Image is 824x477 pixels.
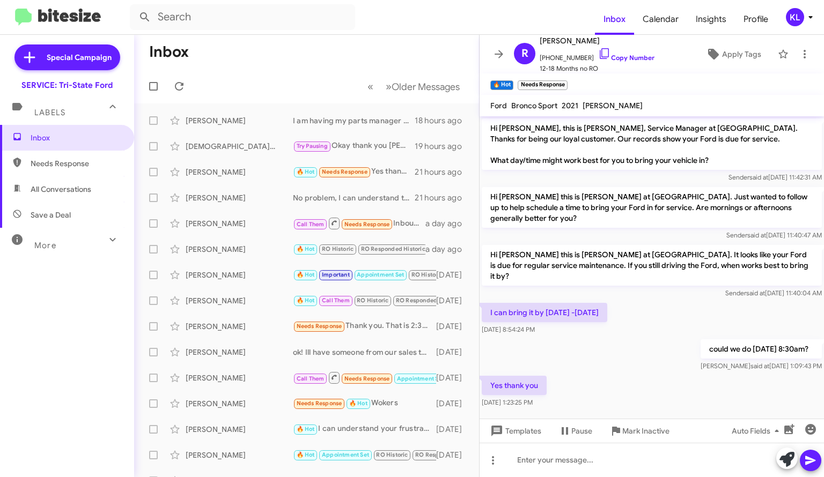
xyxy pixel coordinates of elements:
[436,347,470,357] div: [DATE]
[694,44,772,64] button: Apply Tags
[344,221,390,228] span: Needs Response
[436,450,470,460] div: [DATE]
[540,63,654,74] span: 12-18 Months no RO
[293,320,436,332] div: Thank you. That is 2:30mins drive from here.
[540,34,654,47] span: [PERSON_NAME]
[293,166,415,178] div: Yes thank you
[362,76,466,98] nav: Page navigation example
[186,167,293,177] div: [PERSON_NAME]
[601,421,678,441] button: Mark Inactive
[583,101,643,110] span: [PERSON_NAME]
[349,400,367,407] span: 🔥 Hot
[293,269,436,281] div: but i can still get you set up for an oil change if you would like
[186,347,293,357] div: [PERSON_NAME]
[297,451,315,458] span: 🔥 Hot
[186,192,293,203] div: [PERSON_NAME]
[130,4,355,30] input: Search
[293,115,415,126] div: I am having my parts manager check on that now [PERSON_NAME], looks like the inspection was done ...
[436,270,470,280] div: [DATE]
[297,221,325,228] span: Call Them
[322,245,354,252] span: RO Historic
[488,421,541,441] span: Templates
[540,47,654,63] span: [PHONE_NUMBER]
[21,80,113,91] div: SERVICE: Tri-State Ford
[746,289,765,297] span: said at
[482,325,535,333] span: [DATE] 8:54:24 PM
[425,244,470,255] div: a day ago
[293,294,436,307] div: No worries Mrs.[PERSON_NAME]!
[415,167,470,177] div: 21 hours ago
[490,101,507,110] span: Ford
[367,80,373,93] span: «
[186,372,293,383] div: [PERSON_NAME]
[749,173,768,181] span: said at
[777,8,812,26] button: KL
[361,245,425,252] span: RO Responded Historic
[732,421,783,441] span: Auto Fields
[482,187,822,228] p: Hi [PERSON_NAME] this is [PERSON_NAME] at [GEOGRAPHIC_DATA]. Just wanted to follow up to help sch...
[322,168,367,175] span: Needs Response
[436,321,470,332] div: [DATE]
[436,295,470,306] div: [DATE]
[411,271,443,278] span: RO Historic
[376,451,408,458] span: RO Historic
[357,297,388,304] span: RO Historic
[186,115,293,126] div: [PERSON_NAME]
[297,168,315,175] span: 🔥 Hot
[687,4,735,35] a: Insights
[31,158,122,169] span: Needs Response
[322,451,369,458] span: Appointment Set
[293,140,415,152] div: Okay thank you [PERSON_NAME]
[186,321,293,332] div: [PERSON_NAME]
[361,76,380,98] button: Previous
[293,423,436,435] div: I can understand your frustration [PERSON_NAME], if there is anything we can do to regain your co...
[293,192,415,203] div: No problem, I can understand that. If there is anything we can assist with to make life simpler f...
[726,231,822,239] span: Sender [DATE] 11:40:47 AM
[511,101,557,110] span: Bronco Sport
[186,450,293,460] div: [PERSON_NAME]
[297,245,315,252] span: 🔥 Hot
[34,241,56,250] span: More
[735,4,777,35] a: Profile
[634,4,687,35] a: Calendar
[322,271,350,278] span: Important
[571,421,592,441] span: Pause
[344,375,390,382] span: Needs Response
[186,270,293,280] div: [PERSON_NAME]
[396,297,460,304] span: RO Responded Historic
[701,362,822,370] span: [PERSON_NAME] [DATE] 1:09:43 PM
[425,218,470,229] div: a day ago
[436,424,470,435] div: [DATE]
[297,297,315,304] span: 🔥 Hot
[729,173,822,181] span: Sender [DATE] 11:42:31 AM
[293,397,436,409] div: Wokers
[480,421,550,441] button: Templates
[293,347,436,357] div: ok! Ill have someone from our sales team reach out to you!
[186,295,293,306] div: [PERSON_NAME]
[47,52,112,63] span: Special Campaign
[482,376,547,395] p: Yes thank you
[751,362,769,370] span: said at
[415,192,470,203] div: 21 hours ago
[482,245,822,286] p: Hi [PERSON_NAME] this is [PERSON_NAME] at [GEOGRAPHIC_DATA]. It looks like your Ford is due for r...
[293,371,436,384] div: Inbound Call
[562,101,578,110] span: 2021
[186,218,293,229] div: [PERSON_NAME]
[186,141,293,152] div: [DEMOGRAPHIC_DATA][PERSON_NAME]
[149,43,189,61] h1: Inbox
[297,375,325,382] span: Call Them
[297,400,342,407] span: Needs Response
[415,115,470,126] div: 18 hours ago
[436,398,470,409] div: [DATE]
[723,421,792,441] button: Auto Fields
[482,398,533,406] span: [DATE] 1:23:25 PM
[31,184,91,195] span: All Conversations
[397,375,444,382] span: Appointment Set
[622,421,669,441] span: Mark Inactive
[186,398,293,409] div: [PERSON_NAME]
[786,8,804,26] div: KL
[722,44,761,64] span: Apply Tags
[415,141,470,152] div: 19 hours ago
